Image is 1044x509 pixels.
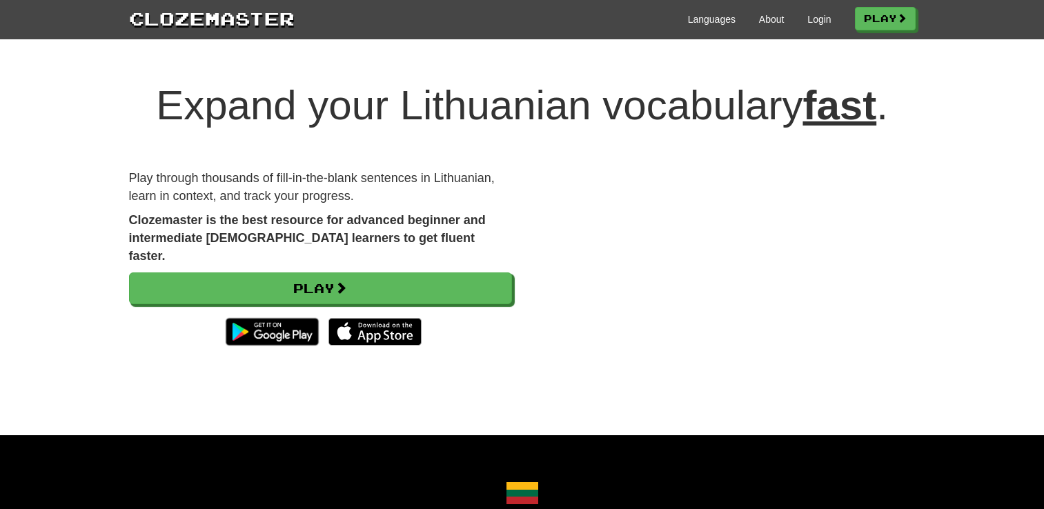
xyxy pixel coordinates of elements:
strong: Clozemaster is the best resource for advanced beginner and intermediate [DEMOGRAPHIC_DATA] learne... [129,213,486,262]
a: Play [129,272,512,304]
a: About [759,12,785,26]
a: Clozemaster [129,6,295,31]
img: Get it on Google Play [219,311,326,352]
img: Download_on_the_App_Store_Badge_US-UK_135x40-25178aeef6eb6b83b96f5f2d004eda3bffbb37122de64afbaef7... [328,318,422,346]
a: Languages [688,12,736,26]
p: Play through thousands of fill-in-the-blank sentences in Lithuanian, learn in context, and track ... [129,170,512,205]
a: Play [855,7,916,30]
a: Login [807,12,831,26]
h1: Expand your Lithuanian vocabulary . [129,83,916,128]
u: fast [802,82,876,128]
